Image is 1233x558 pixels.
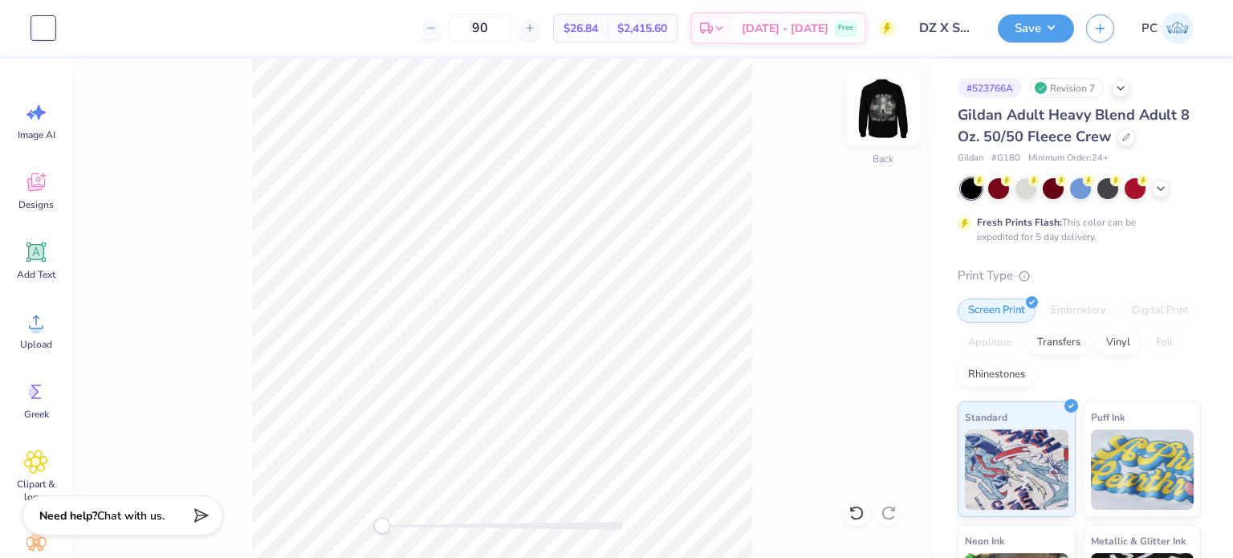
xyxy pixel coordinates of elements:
button: Save [998,14,1074,43]
span: Clipart & logos [10,478,63,503]
span: Designs [18,198,54,211]
span: $2,415.60 [617,20,667,37]
div: Back [873,152,893,166]
span: Standard [965,409,1007,426]
strong: Fresh Prints Flash: [977,216,1062,229]
div: Print Type [958,267,1201,285]
span: Add Text [17,268,55,281]
div: This color can be expedited for 5 day delivery. [977,215,1174,244]
span: Neon Ink [965,532,1004,549]
span: Upload [20,338,52,351]
input: – – [449,14,511,43]
img: Back [851,77,915,141]
div: Transfers [1027,331,1091,355]
span: $26.84 [564,20,598,37]
div: Accessibility label [374,518,390,534]
div: Foil [1146,331,1183,355]
img: Standard [965,430,1068,510]
span: PC [1141,19,1158,38]
span: Free [838,22,853,34]
span: Puff Ink [1091,409,1125,426]
div: Digital Print [1121,299,1199,323]
span: Minimum Order: 24 + [1028,152,1109,165]
span: Gildan [958,152,983,165]
div: Vinyl [1096,331,1141,355]
span: # G180 [991,152,1020,165]
div: Screen Print [958,299,1036,323]
img: Priyanka Choudhary [1162,12,1194,44]
strong: Need help? [39,508,97,523]
span: Greek [24,408,49,421]
input: Untitled Design [907,12,986,44]
div: Revision 7 [1030,78,1104,98]
span: Image AI [18,128,55,141]
div: Applique [958,331,1022,355]
span: Chat with us. [97,508,165,523]
div: Rhinestones [958,363,1036,387]
a: PC [1134,12,1201,44]
div: Embroidery [1040,299,1117,323]
span: Gildan Adult Heavy Blend Adult 8 Oz. 50/50 Fleece Crew [958,105,1190,146]
img: Puff Ink [1091,430,1194,510]
div: # 523766A [958,78,1022,98]
span: Metallic & Glitter Ink [1091,532,1186,549]
span: [DATE] - [DATE] [742,20,828,37]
